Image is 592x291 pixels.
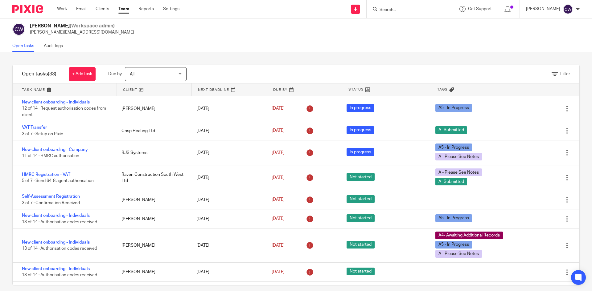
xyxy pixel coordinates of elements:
span: A5 - In Progress [435,214,472,222]
a: Team [118,6,129,12]
a: Work [57,6,67,12]
a: New client onboarding - Individuals [22,267,90,271]
span: (Workspace admin) [70,23,115,28]
a: Settings [163,6,179,12]
p: Due by [108,71,122,77]
span: Tags [437,87,448,92]
span: A5 - In Progress [435,104,472,112]
span: Not started [347,268,375,275]
span: In progress [347,104,374,112]
a: Open tasks [12,40,39,52]
a: Email [76,6,86,12]
div: RJS Systems [115,147,190,159]
div: [DATE] [190,125,265,137]
span: [DATE] [272,129,285,133]
span: Get Support [468,7,492,11]
div: [PERSON_NAME] [115,194,190,206]
a: New client onboarding - Individuals [22,213,90,218]
input: Search [379,7,434,13]
div: --- [435,197,440,203]
span: A- Submitted [435,178,467,185]
img: svg%3E [12,23,25,36]
div: [DATE] [190,266,265,278]
a: New client onboarding - Individuals [22,100,90,104]
span: 12 of 14 · Request authorisation codes from client [22,107,106,117]
span: A4- Awaiting Additional Records [435,232,503,239]
span: 5 of 7 · Send 64-8 agent authorisation [22,179,94,183]
span: A5 - In Progress [435,241,472,249]
a: Audit logs [44,40,68,52]
div: [DATE] [190,172,265,184]
span: Not started [347,195,375,203]
span: [DATE] [272,270,285,274]
span: (33) [48,71,56,76]
div: [PERSON_NAME] [115,103,190,115]
span: Status [348,87,364,92]
span: Filter [560,72,570,76]
div: [PERSON_NAME] [115,213,190,225]
span: 11 of 14 · HMRC authorisation [22,154,79,158]
a: HMRC Registration - VAT [22,172,70,177]
a: New client onboarding - Individuals [22,240,90,245]
div: [DATE] [190,213,265,225]
span: [DATE] [272,151,285,155]
a: New client onboarding - Company [22,148,88,152]
span: Not started [347,173,375,181]
span: In progress [347,126,374,134]
span: 3 of 7 · Confirmation Received [22,201,80,205]
a: Reports [138,6,154,12]
span: Not started [347,214,375,222]
a: Clients [96,6,109,12]
span: [DATE] [272,198,285,202]
img: Pixie [12,5,43,13]
h1: Open tasks [22,71,56,77]
span: [DATE] [272,176,285,180]
span: A - Please See Notes [435,153,482,160]
div: [DATE] [190,147,265,159]
div: Raven Construction South West Ltd [115,168,190,187]
img: svg%3E [563,4,573,14]
p: [PERSON_NAME] [526,6,560,12]
a: Self-Assessment Registration [22,194,80,199]
div: [PERSON_NAME] [115,266,190,278]
span: Not started [347,241,375,249]
span: A5 - In Progress [435,143,472,151]
div: --- [435,269,440,275]
span: A - Please See Notes [435,168,482,176]
span: 13 of 14 · Authorisation codes received [22,220,97,224]
span: A- Submitted [435,126,467,134]
span: All [130,72,134,76]
div: [PERSON_NAME] [115,239,190,252]
div: [DATE] [190,239,265,252]
a: VAT Transfer [22,125,47,130]
div: [DATE] [190,194,265,206]
span: [DATE] [272,107,285,111]
span: 13 of 14 · Authorisation codes received [22,246,97,251]
div: Crisp Heating Ltd [115,125,190,137]
div: [DATE] [190,103,265,115]
span: 13 of 14 · Authorisation codes received [22,273,97,277]
h2: [PERSON_NAME] [30,23,134,29]
span: [DATE] [272,243,285,248]
p: [PERSON_NAME][EMAIL_ADDRESS][DOMAIN_NAME] [30,29,134,35]
span: In progress [347,148,374,156]
span: A - Please See Notes [435,250,482,258]
span: [DATE] [272,217,285,221]
a: + Add task [69,67,96,81]
span: 3 of 7 · Setup on Pixie [22,132,63,136]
